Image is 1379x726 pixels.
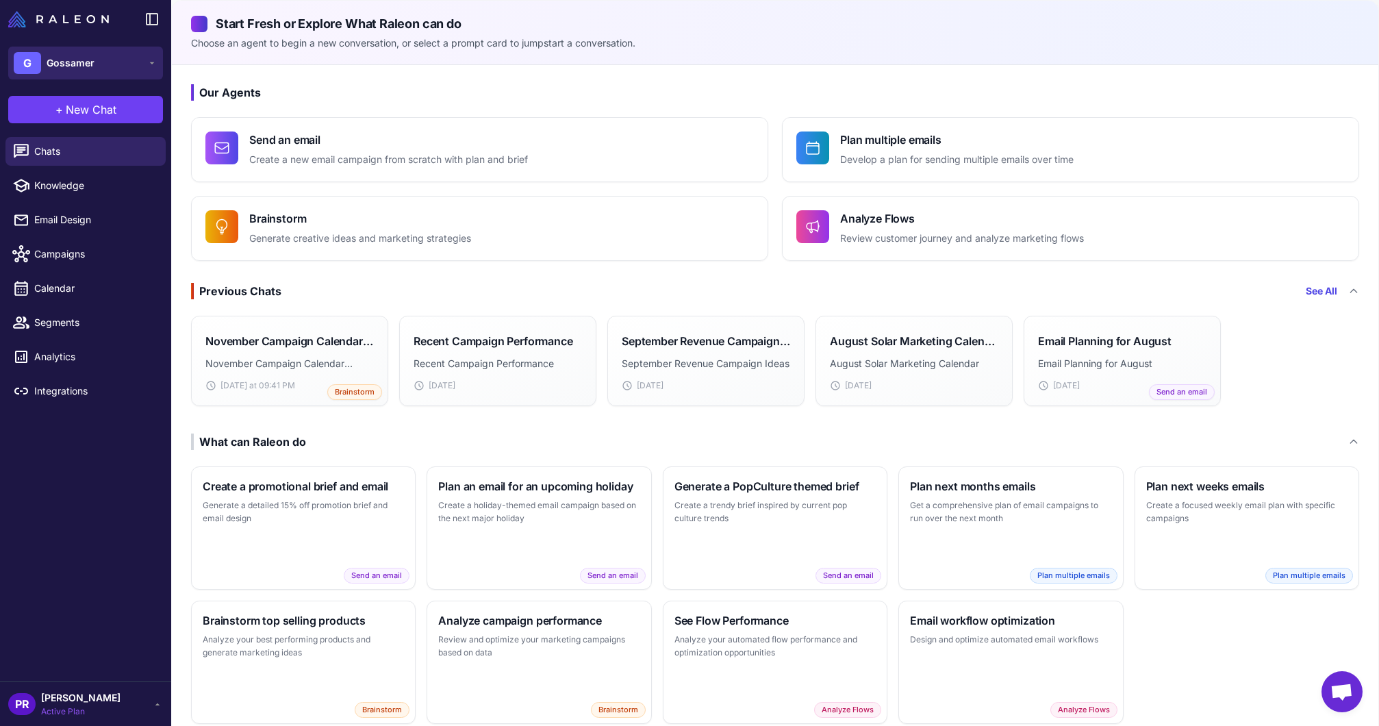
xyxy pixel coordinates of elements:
[674,633,876,660] p: Analyze your automated flow performance and optimization opportunities
[910,478,1111,495] h3: Plan next months emails
[1146,499,1348,525] p: Create a focused weekly email plan with specific campaigns
[663,601,887,724] button: See Flow PerformanceAnalyze your automated flow performance and optimization opportunitiesAnalyze...
[1030,568,1117,584] span: Plan multiple emails
[5,274,166,303] a: Calendar
[191,601,416,724] button: Brainstorm top selling productsAnalyze your best performing products and generate marketing ideas...
[8,47,163,79] button: GGossamer
[34,384,155,399] span: Integrations
[5,377,166,405] a: Integrations
[1050,702,1117,718] span: Analyze Flows
[414,379,582,392] div: [DATE]
[1146,478,1348,495] h3: Plan next weeks emails
[344,568,409,584] span: Send an email
[191,36,1359,51] p: Choose an agent to begin a new conversation, or select a prompt card to jumpstart a conversation.
[591,702,646,718] span: Brainstorm
[249,152,528,168] p: Create a new email campaign from scratch with plan and brief
[205,379,374,392] div: [DATE] at 09:41 PM
[1265,568,1353,584] span: Plan multiple emails
[34,315,155,330] span: Segments
[1038,356,1206,371] p: Email Planning for August
[782,196,1359,261] button: Analyze FlowsReview customer journey and analyze marketing flows
[580,568,646,584] span: Send an email
[438,633,640,660] p: Review and optimize your marketing campaigns based on data
[674,612,876,629] h3: See Flow Performance
[191,283,281,299] div: Previous Chats
[622,333,790,349] h3: September Revenue Campaign Ideas
[1321,671,1363,712] div: Open chat
[830,333,998,349] h3: August Solar Marketing Calendar
[663,466,887,590] button: Generate a PopCulture themed briefCreate a trendy brief inspired by current pop culture trendsSen...
[427,601,651,724] button: Analyze campaign performanceReview and optimize your marketing campaigns based on dataBrainstorm
[203,633,404,660] p: Analyze your best performing products and generate marketing ideas
[41,705,121,718] span: Active Plan
[191,196,768,261] button: BrainstormGenerate creative ideas and marketing strategies
[191,466,416,590] button: Create a promotional brief and emailGenerate a detailed 15% off promotion brief and email designS...
[203,478,404,495] h3: Create a promotional brief and email
[1149,384,1215,400] span: Send an email
[34,144,155,159] span: Chats
[8,693,36,715] div: PR
[1038,333,1172,349] h3: Email Planning for August
[814,702,881,718] span: Analyze Flows
[622,379,790,392] div: [DATE]
[898,601,1123,724] button: Email workflow optimizationDesign and optimize automated email workflowsAnalyze Flows
[910,499,1111,525] p: Get a comprehensive plan of email campaigns to run over the next month
[414,333,573,349] h3: Recent Campaign Performance
[55,101,63,118] span: +
[47,55,94,71] span: Gossamer
[910,612,1111,629] h3: Email workflow optimization
[203,612,404,629] h3: Brainstorm top selling products
[840,231,1084,247] p: Review customer journey and analyze marketing flows
[205,333,374,349] h3: November Campaign Calendar Brainstorm
[438,499,640,525] p: Create a holiday-themed email campaign based on the next major holiday
[191,434,306,450] div: What can Raleon do
[910,633,1111,647] p: Design and optimize automated email workflows
[34,212,155,227] span: Email Design
[674,478,876,495] h3: Generate a PopCulture themed brief
[34,247,155,262] span: Campaigns
[34,178,155,193] span: Knowledge
[438,478,640,495] h3: Plan an email for an upcoming holiday
[355,702,409,718] span: Brainstorm
[249,210,471,227] h4: Brainstorm
[66,101,116,118] span: New Chat
[782,117,1359,182] button: Plan multiple emailsDevelop a plan for sending multiple emails over time
[8,96,163,123] button: +New Chat
[815,568,881,584] span: Send an email
[427,466,651,590] button: Plan an email for an upcoming holidayCreate a holiday-themed email campaign based on the next maj...
[898,466,1123,590] button: Plan next months emailsGet a comprehensive plan of email campaigns to run over the next monthPlan...
[191,117,768,182] button: Send an emailCreate a new email campaign from scratch with plan and brief
[1306,284,1337,299] a: See All
[1135,466,1359,590] button: Plan next weeks emailsCreate a focused weekly email plan with specific campaignsPlan multiple emails
[414,356,582,371] p: Recent Campaign Performance
[438,612,640,629] h3: Analyze campaign performance
[34,349,155,364] span: Analytics
[203,499,404,525] p: Generate a detailed 15% off promotion brief and email design
[830,379,998,392] div: [DATE]
[8,11,114,27] a: Raleon Logo
[830,356,998,371] p: August Solar Marketing Calendar
[191,14,1359,33] h2: Start Fresh or Explore What Raleon can do
[41,690,121,705] span: [PERSON_NAME]
[5,137,166,166] a: Chats
[1038,379,1206,392] div: [DATE]
[249,132,528,148] h4: Send an email
[5,171,166,200] a: Knowledge
[34,281,155,296] span: Calendar
[840,152,1074,168] p: Develop a plan for sending multiple emails over time
[622,356,790,371] p: September Revenue Campaign Ideas
[14,52,41,74] div: G
[191,84,1359,101] h3: Our Agents
[205,356,374,371] p: November Campaign Calendar Brainstorm
[327,384,382,400] span: Brainstorm
[5,342,166,371] a: Analytics
[8,11,109,27] img: Raleon Logo
[840,132,1074,148] h4: Plan multiple emails
[674,499,876,525] p: Create a trendy brief inspired by current pop culture trends
[840,210,1084,227] h4: Analyze Flows
[5,205,166,234] a: Email Design
[249,231,471,247] p: Generate creative ideas and marketing strategies
[5,308,166,337] a: Segments
[5,240,166,268] a: Campaigns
